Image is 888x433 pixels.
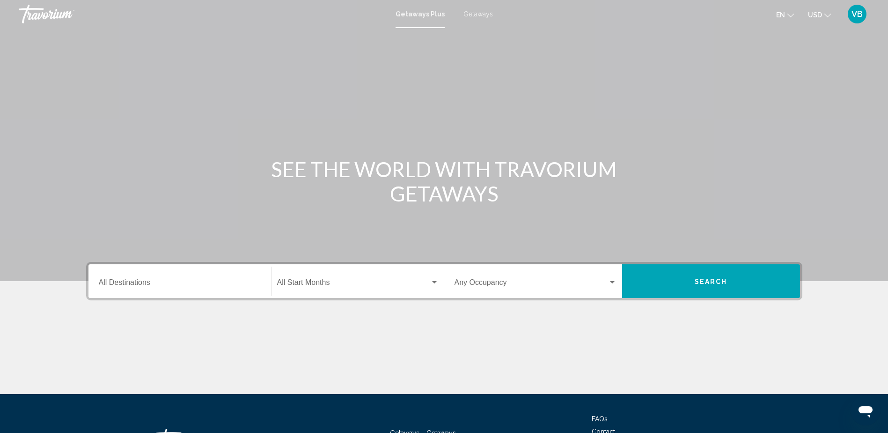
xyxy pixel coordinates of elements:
a: Getaways Plus [396,10,445,18]
span: en [776,11,785,19]
a: FAQs [592,415,608,423]
h1: SEE THE WORLD WITH TRAVORIUM GETAWAYS [269,157,620,206]
a: Travorium [19,5,386,23]
span: Search [695,278,727,285]
iframe: Button to launch messaging window [851,396,881,426]
a: Getaways [463,10,493,18]
button: Change language [776,8,794,22]
span: VB [851,9,863,19]
button: Search [622,264,800,298]
span: USD [808,11,822,19]
button: Change currency [808,8,831,22]
button: User Menu [845,4,869,24]
div: Search widget [88,264,800,298]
